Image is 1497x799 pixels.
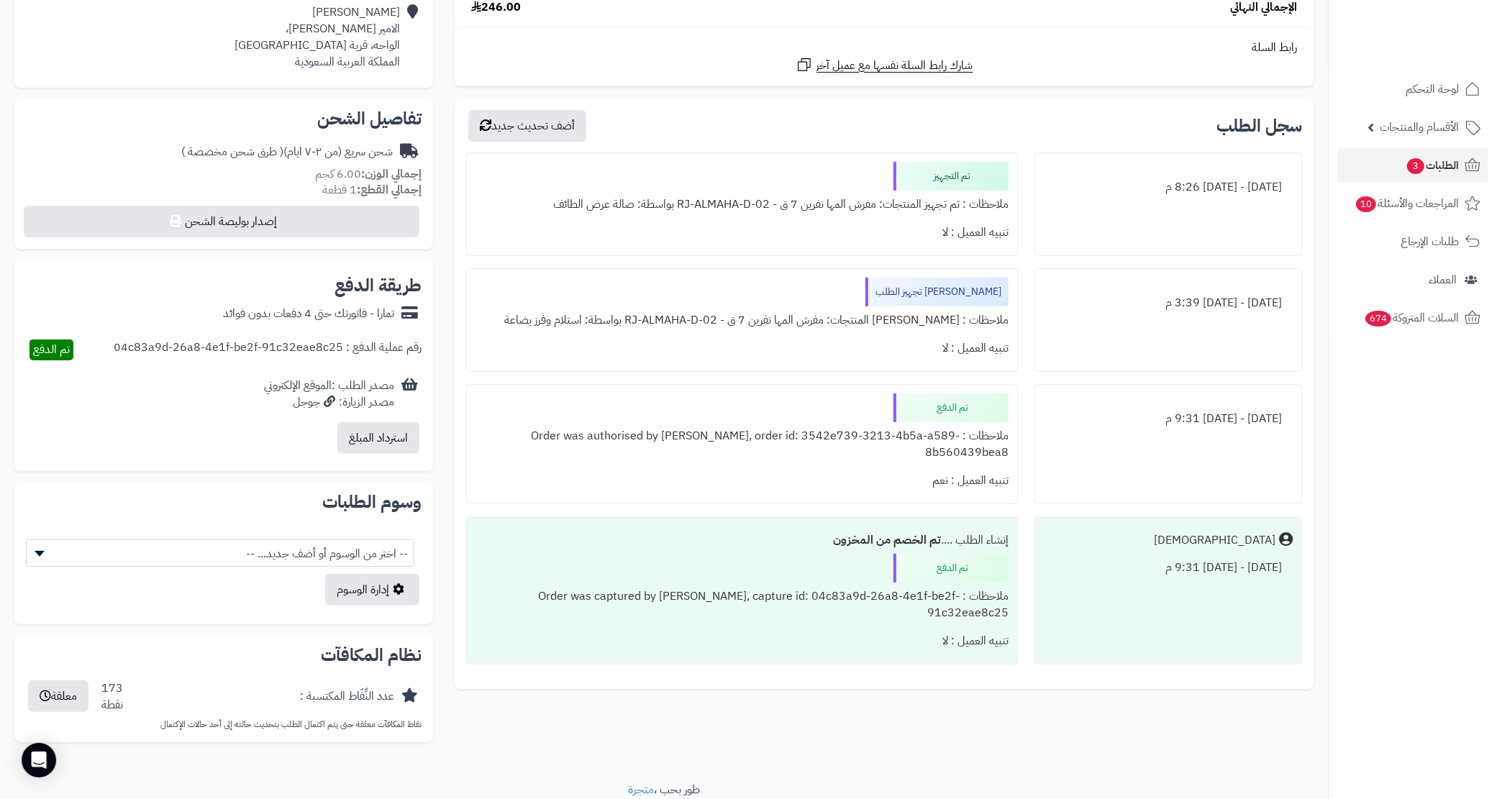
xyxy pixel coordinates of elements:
div: [DATE] - [DATE] 9:31 م [1044,554,1293,582]
div: نقطة [101,697,123,713]
button: إصدار بوليصة الشحن [24,206,419,237]
span: -- اختر من الوسوم أو أضف جديد... -- [27,540,414,567]
a: متجرة [628,781,654,798]
span: الأقسام والمنتجات [1380,117,1459,137]
div: إنشاء الطلب .... [476,526,1009,554]
div: تنبيه العميل : لا [476,219,1009,247]
h2: نظام المكافآت [26,647,422,664]
div: [PERSON_NAME] تجهيز الطلب [865,278,1009,306]
a: إدارة الوسوم [325,574,419,606]
small: 6.00 كجم [315,165,422,183]
strong: إجمالي القطع: [357,181,422,198]
div: تنبيه العميل : لا [476,627,1009,655]
a: طلبات الإرجاع [1337,224,1488,259]
a: السلات المتروكة674 [1337,301,1488,335]
div: تم الدفع [893,554,1009,583]
span: العملاء [1429,270,1457,290]
span: تم الدفع [33,341,70,358]
div: مصدر الطلب :الموقع الإلكتروني [264,378,394,411]
span: المراجعات والأسئلة [1355,193,1459,214]
a: المراجعات والأسئلة10 [1337,186,1488,221]
span: 10 [1356,196,1377,213]
div: تنبيه العميل : لا [476,334,1009,362]
b: تم الخصم من المخزون [833,531,941,549]
span: -- اختر من الوسوم أو أضف جديد... -- [26,539,414,567]
h2: تفاصيل الشحن [26,110,422,127]
div: [DATE] - [DATE] 8:26 م [1044,173,1293,201]
div: [DEMOGRAPHIC_DATA] [1154,532,1275,549]
div: ملاحظات : Order was authorised by [PERSON_NAME], order id: 3542e739-3213-4b5a-a589-8b560439bea8 [476,422,1009,467]
a: الطلبات3 [1337,148,1488,183]
div: ملاحظات : Order was captured by [PERSON_NAME], capture id: 04c83a9d-26a8-4e1f-be2f-91c32eae8c25 [476,583,1009,627]
div: [DATE] - [DATE] 9:31 م [1044,405,1293,433]
div: [DATE] - [DATE] 3:39 م [1044,289,1293,317]
button: أضف تحديث جديد [468,110,586,142]
h3: سجل الطلب [1216,117,1302,134]
small: 1 قطعة [322,181,422,198]
div: مصدر الزيارة: جوجل [264,394,394,411]
span: شارك رابط السلة نفسها مع عميل آخر [816,58,973,74]
span: 3 [1407,158,1425,175]
p: نقاط المكافآت معلقة حتى يتم اكتمال الطلب بتحديث حالته إلى أحد حالات الإكتمال [26,718,422,731]
div: تم التجهيز [893,162,1009,191]
span: 674 [1365,311,1392,327]
div: عدد النِّقَاط المكتسبة : [300,688,394,705]
h2: وسوم الطلبات [26,493,422,511]
a: لوحة التحكم [1337,72,1488,106]
button: استرداد المبلغ [337,422,419,454]
div: رابط السلة [460,40,1308,56]
span: طلبات الإرجاع [1401,232,1459,252]
div: 173 [101,680,123,713]
span: لوحة التحكم [1406,79,1459,99]
div: شحن سريع (من ٢-٧ ايام) [181,144,393,160]
div: رقم عملية الدفع : 04c83a9d-26a8-4e1f-be2f-91c32eae8c25 [114,339,422,360]
div: [PERSON_NAME] الامير [PERSON_NAME]، الواحه، قرية [GEOGRAPHIC_DATA] المملكة العربية السعودية [235,4,400,70]
div: ملاحظات : تم تجهيز المنتجات: مفرش المها نفرين 7 ق - RJ-ALMAHA-D-02 بواسطة: صالة عرض الطائف [476,191,1009,219]
img: logo-2.png [1399,33,1483,63]
div: Open Intercom Messenger [22,743,56,777]
strong: إجمالي الوزن: [361,165,422,183]
a: شارك رابط السلة نفسها مع عميل آخر [796,56,973,74]
span: ( طرق شحن مخصصة ) [181,143,283,160]
div: تم الدفع [893,393,1009,422]
div: تنبيه العميل : نعم [476,467,1009,495]
h2: طريقة الدفع [335,277,422,294]
button: معلقة [28,680,88,712]
span: الطلبات [1406,155,1459,175]
div: ملاحظات : [PERSON_NAME] المنتجات: مفرش المها نفرين 7 ق - RJ-ALMAHA-D-02 بواسطة: استلام وفرز بضاعة [476,306,1009,334]
div: تمارا - فاتورتك حتى 4 دفعات بدون فوائد [223,306,394,322]
a: العملاء [1337,262,1488,297]
span: السلات المتروكة [1364,308,1459,328]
